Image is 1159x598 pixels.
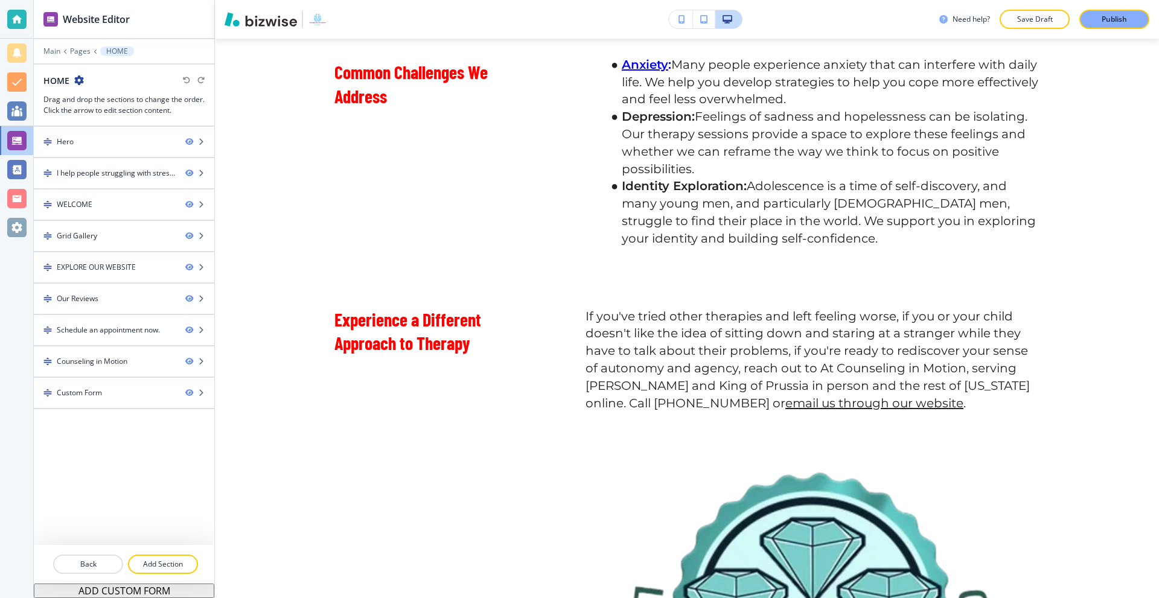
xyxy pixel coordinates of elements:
[57,356,127,367] div: Counseling in Motion
[129,559,197,570] p: Add Section
[57,231,97,241] div: Grid Gallery
[622,179,747,193] strong: Identity Exploration:
[43,232,52,240] img: Drag
[953,14,990,25] h3: Need help?
[622,57,668,72] a: Anxiety
[225,12,297,27] img: Bizwise Logo
[43,74,69,87] h2: HOME
[34,252,214,282] div: DragEXPLORE OUR WEBSITE
[34,127,214,157] div: DragHero
[1000,10,1070,29] button: Save Draft
[100,46,134,56] button: HOME
[57,136,74,147] div: Hero
[43,357,52,366] img: Drag
[128,555,198,574] button: Add Section
[34,284,214,314] div: DragOur Reviews
[43,169,52,177] img: Drag
[604,177,1039,247] li: Adolescence is a time of self-discovery, and many young men, and particularly [DEMOGRAPHIC_DATA] ...
[34,378,214,408] div: DragCustom Form
[334,308,485,354] span: Experience a Different Approach to Therapy
[1102,14,1127,25] p: Publish
[34,221,214,251] div: DragGrid Gallery
[43,294,52,303] img: Drag
[308,10,327,29] img: Your Logo
[34,346,214,377] div: DragCounseling in Motion
[668,57,671,72] a: :
[57,199,92,210] div: WELCOME
[604,108,1039,177] li: Feelings of sadness and hopelessness can be isolating. Our therapy sessions provide a space to ex...
[34,584,214,598] button: ADD CUSTOM FORM
[334,61,491,107] span: Common Challenges We Address
[43,389,52,397] img: Drag
[54,559,122,570] p: Back
[1079,10,1149,29] button: Publish
[57,387,102,398] div: Custom Form
[34,189,214,220] div: DragWELCOME
[604,56,1039,108] li: Many people experience anxiety that can interfere with daily life. We help you develop strategies...
[43,138,52,146] img: Drag
[34,315,214,345] div: DragSchedule an appointment now.
[785,396,966,410] a: email us through our website.
[43,263,52,272] img: Drag
[785,396,963,410] u: email us through our website
[53,555,123,574] button: Back
[43,94,205,116] h3: Drag and drop the sections to change the order. Click the arrow to edit section content.
[622,109,695,124] strong: Depression:
[1015,14,1054,25] p: Save Draft
[57,262,136,273] div: EXPLORE OUR WEBSITE
[43,200,52,209] img: Drag
[57,325,160,336] div: Schedule an appointment now.
[57,168,176,179] div: I help people struggling with stress and overwhelm go from surviving to thriving.
[63,12,130,27] h2: Website Editor
[106,47,128,56] p: HOME
[70,47,91,56] button: Pages
[34,158,214,188] div: DragI help people struggling with stress and overwhelm go from surviving to thriving.
[586,308,1039,412] p: If you've tried other therapies and left feeling worse, if you or your child doesn't like the ide...
[43,12,58,27] img: editor icon
[57,293,98,304] div: Our Reviews
[43,326,52,334] img: Drag
[43,47,60,56] button: Main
